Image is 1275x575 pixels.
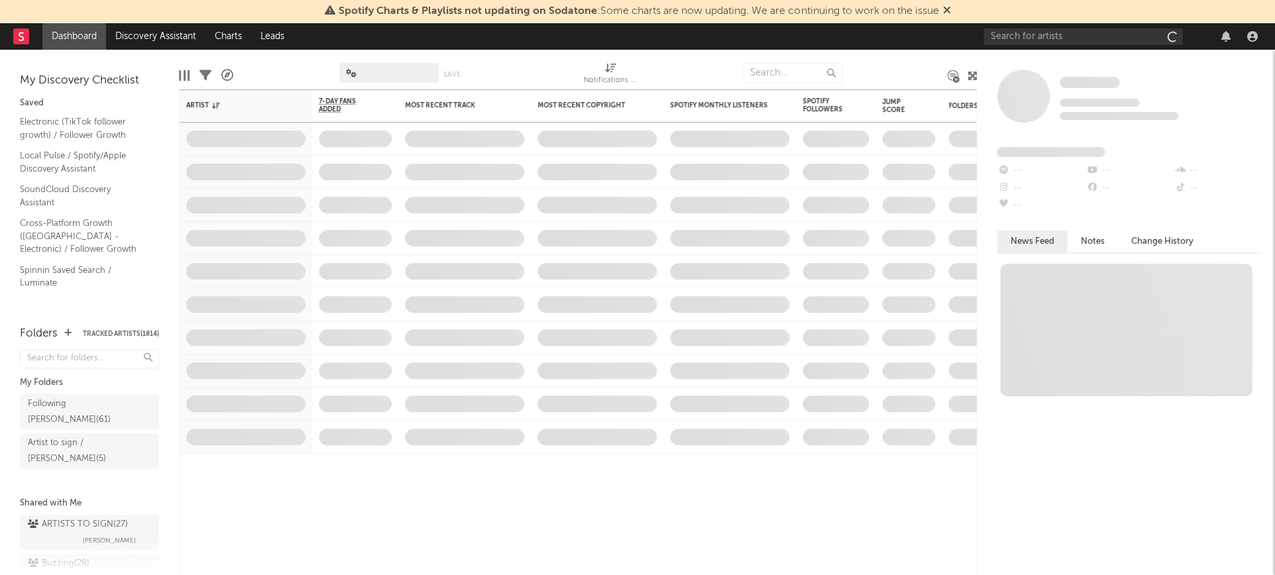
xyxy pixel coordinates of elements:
div: Folders [948,102,1048,110]
span: Some Artist [1060,77,1119,88]
a: Artist to sign / [PERSON_NAME](5) [20,433,159,469]
a: ARTISTS TO SIGN(27)[PERSON_NAME] [20,515,159,550]
div: Saved [20,95,159,111]
div: My Discovery Checklist [20,73,159,89]
div: Notifications (Artist) [584,73,637,89]
a: Discovery Assistant [106,23,205,50]
div: Filters [199,56,211,95]
button: Notes [1067,231,1117,252]
span: [PERSON_NAME] [83,533,136,549]
a: Charts [205,23,251,50]
span: Fans Added by Platform [997,147,1105,157]
button: Change History [1117,231,1206,252]
div: -- [1174,162,1262,180]
span: 0 fans last week [1060,112,1178,120]
a: Local Pulse / Spotify/Apple Discovery Assistant [20,148,146,176]
button: Save [443,71,461,78]
div: Most Recent Track [405,101,504,109]
div: Spotify Monthly Listeners [670,101,769,109]
div: Artist [186,101,286,109]
input: Search for artists [983,28,1182,45]
input: Search for folders... [20,349,159,368]
div: -- [1085,180,1173,197]
span: Tracking Since: [DATE] [1060,99,1139,107]
a: Leads [251,23,294,50]
span: Dismiss [942,6,950,17]
a: Following [PERSON_NAME](61) [20,394,159,430]
a: Some Artist [1060,76,1119,89]
div: Most Recent Copyright [537,101,637,109]
div: ARTISTS TO SIGN ( 27 ) [28,517,128,533]
div: My Folders [20,375,159,391]
a: SoundCloud Discovery Assistant [20,182,146,209]
div: Artist to sign / [PERSON_NAME] ( 5 ) [28,435,121,467]
span: 7-Day Fans Added [319,97,372,113]
div: -- [997,180,1085,197]
div: Recommended [20,300,159,316]
a: Cross-Platform Growth ([GEOGRAPHIC_DATA] - Electronic) / Follower Growth [20,216,146,256]
button: News Feed [997,231,1067,252]
div: Shared with Me [20,496,159,511]
span: Spotify Charts & Playlists not updating on Sodatone [339,6,597,17]
div: -- [1174,180,1262,197]
div: -- [1085,162,1173,180]
a: Dashboard [42,23,106,50]
a: Spinnin Saved Search / Luminate [20,263,146,290]
div: Spotify Followers [803,97,849,113]
div: Folders [20,326,58,342]
div: Jump Score [882,98,915,114]
div: A&R Pipeline [221,56,233,95]
div: Buzzing ( 28 ) [28,556,89,572]
span: : Some charts are now updating. We are continuing to work on the issue [339,6,938,17]
button: Tracked Artists(1814) [83,331,159,337]
div: Notifications (Artist) [584,56,637,95]
div: -- [997,197,1085,214]
input: Search... [743,63,842,83]
a: Electronic (TikTok follower growth) / Follower Growth [20,115,146,142]
div: Edit Columns [179,56,190,95]
div: Following [PERSON_NAME] ( 61 ) [28,396,121,428]
div: -- [997,162,1085,180]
